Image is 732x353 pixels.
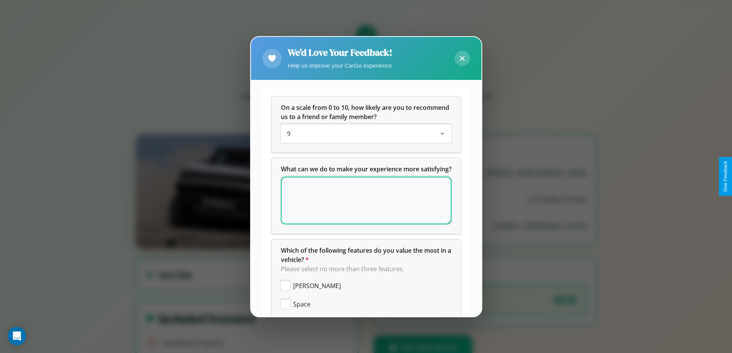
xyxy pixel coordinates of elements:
span: Which of the following features do you value the most in a vehicle? [281,246,453,264]
div: Give Feedback [723,161,728,192]
span: Space [293,300,310,309]
div: Open Intercom Messenger [8,327,26,345]
p: Help us improve your CarGo experience [288,60,392,71]
span: Please select no more than three features. [281,265,404,273]
div: On a scale from 0 to 10, how likely are you to recommend us to a friend or family member? [272,97,461,152]
span: 9 [287,129,290,138]
span: [PERSON_NAME] [293,281,341,290]
h2: We'd Love Your Feedback! [288,46,392,59]
span: What can we do to make your experience more satisfying? [281,165,451,173]
span: On a scale from 0 to 10, how likely are you to recommend us to a friend or family member? [281,103,451,121]
h5: On a scale from 0 to 10, how likely are you to recommend us to a friend or family member? [281,103,451,121]
div: On a scale from 0 to 10, how likely are you to recommend us to a friend or family member? [281,124,451,143]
